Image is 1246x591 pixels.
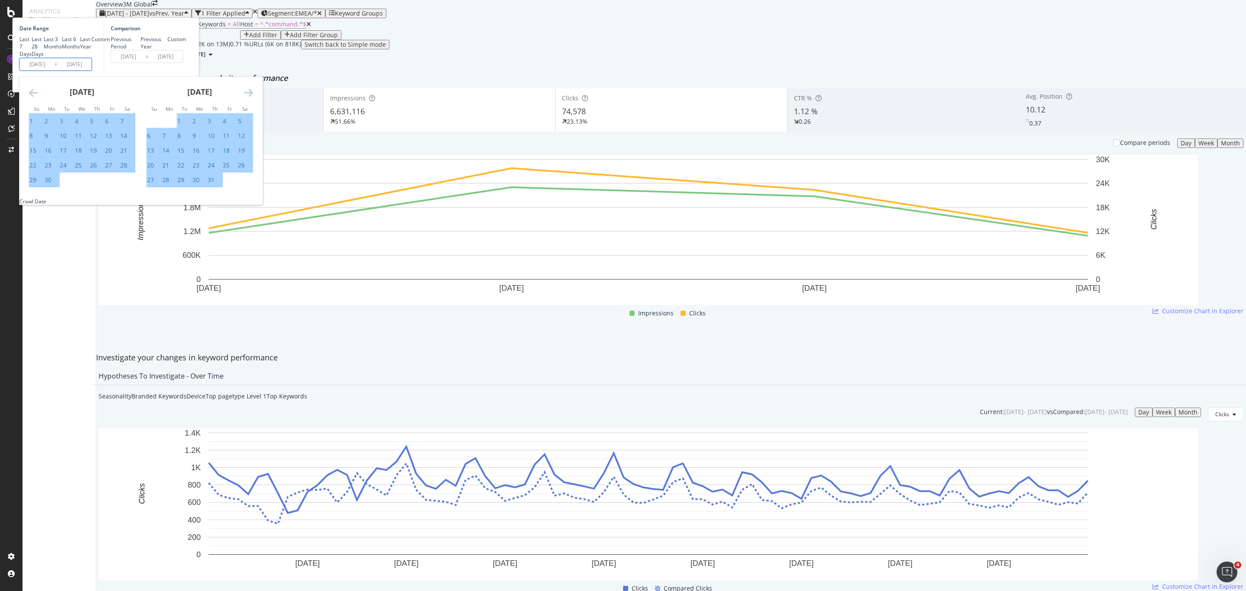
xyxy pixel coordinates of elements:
td: Selected. Wednesday, October 9, 2024 [192,128,207,143]
small: Sa [242,105,247,112]
div: 15 [177,146,184,154]
span: 1.12 % [794,106,818,116]
div: 9 [45,131,48,140]
span: = [228,20,231,28]
div: 1 [29,116,33,125]
td: Selected. Tuesday, September 10, 2024 [59,128,74,143]
div: 8 [29,131,33,140]
text: 1.2K [185,446,201,455]
text: 0 [1096,275,1100,284]
div: 26 [90,161,97,169]
td: Selected. Friday, September 6, 2024 [105,113,120,128]
div: Branded Keywords [132,392,186,401]
text: 600 [188,498,201,507]
button: [DATE] - [DATE]vsPrev. Year [96,9,192,18]
button: Month [1175,408,1201,417]
text: [DATE] [987,559,1012,568]
button: Segment:EMEA/* [257,9,325,18]
td: Selected. Sunday, September 8, 2024 [29,128,44,143]
button: Clicks [1208,408,1243,421]
td: Selected. Sunday, October 27, 2024 [147,172,162,187]
svg: A chart. [99,155,1198,305]
div: Top Keywords [267,392,307,401]
td: Selected. Wednesday, September 18, 2024 [74,143,90,157]
input: Start Date [111,51,146,63]
div: 7 [120,116,124,125]
div: Week [1198,140,1214,147]
small: Mo [48,105,55,112]
div: 30 [193,175,199,184]
td: Selected. Friday, October 4, 2024 [222,113,238,128]
div: 13 [105,131,112,140]
text: [DATE] [493,559,517,568]
div: 4 [223,116,226,125]
td: Selected. Saturday, September 14, 2024 [120,128,135,143]
button: Add Filter [240,30,281,40]
text: [DATE] [1076,284,1100,292]
td: Selected. Thursday, October 24, 2024 [207,157,222,172]
div: Detect big movements in your [96,73,1246,84]
div: Add Filter [249,32,277,39]
input: Start Date [20,58,55,70]
small: Th [212,105,218,112]
div: Move forward to switch to the next month. [244,87,253,98]
div: 10 [60,131,67,140]
td: Selected. Saturday, September 7, 2024 [120,113,135,128]
div: Previous Period [111,35,141,50]
div: 4 [75,116,78,125]
span: vs Prev. Year [149,9,184,17]
div: 25 [223,161,230,169]
td: Selected. Friday, September 13, 2024 [105,128,120,143]
text: 1K [191,463,201,472]
div: Top pagetype Level 1 [206,392,267,401]
div: RealKeywords [29,16,89,26]
div: Last 7 Days [19,35,32,58]
td: Selected. Friday, October 25, 2024 [222,157,238,172]
div: Last 3 Months [44,35,62,50]
div: Last 6 Months [62,35,80,50]
svg: A chart. [99,428,1198,581]
span: 74,578 [562,106,586,116]
input: End Date [148,51,183,63]
input: End Date [57,58,92,70]
button: Week [1195,138,1217,148]
span: website performance [208,73,288,83]
text: 24K [1096,179,1110,188]
small: Fr [228,105,232,112]
div: 2 [45,116,48,125]
button: Day [1135,408,1153,417]
span: Clicks [562,94,578,102]
td: Selected. Saturday, October 26, 2024 [238,157,253,172]
text: [DATE] [802,284,827,292]
div: 19 [90,146,97,154]
span: Impressions [638,308,674,318]
td: Selected. Monday, September 30, 2024 [44,172,59,187]
td: Selected. Thursday, September 5, 2024 [90,113,105,128]
span: Clicks [1215,411,1229,418]
div: 1 Filter Applied [201,10,245,17]
div: 8 [177,131,181,140]
div: 22 [177,161,184,169]
div: 20 [105,146,112,154]
span: Customize Chart in Explorer [1162,582,1243,591]
td: Selected. Wednesday, October 2, 2024 [192,113,207,128]
text: 200 [188,533,201,541]
span: CTR % [794,94,812,102]
td: Selected. Sunday, September 1, 2024 [29,113,44,128]
div: 22 [29,161,36,169]
div: 23 [45,161,51,169]
text: 1.8M [183,203,201,212]
td: Selected. Thursday, September 12, 2024 [90,128,105,143]
button: Add Filter Group [281,30,341,40]
div: 16 [193,146,199,154]
div: Day [1138,409,1149,416]
text: [DATE] [394,559,419,568]
td: Selected. Tuesday, September 3, 2024 [59,113,74,128]
text: 0 [196,275,201,284]
td: Selected. Saturday, October 12, 2024 [238,128,253,143]
div: 16 [45,146,51,154]
span: Impressions [330,94,366,102]
div: Month [1179,409,1198,416]
button: [DATE] [185,49,216,60]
